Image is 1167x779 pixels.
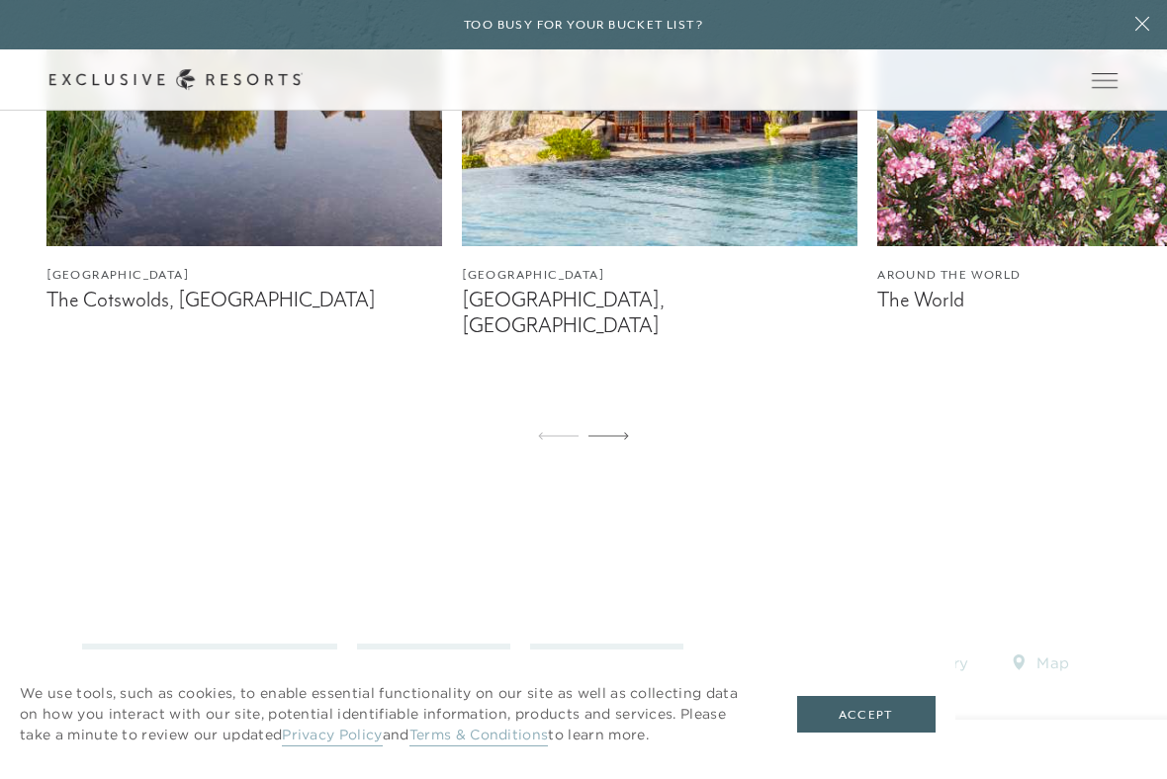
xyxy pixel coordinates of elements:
[46,266,442,285] figcaption: [GEOGRAPHIC_DATA]
[996,648,1085,679] button: map
[20,683,758,745] p: We use tools, such as cookies, to enable essential functionality on our site as well as collectin...
[884,648,973,679] button: gallery
[797,696,936,734] button: Accept
[462,266,857,285] figcaption: [GEOGRAPHIC_DATA]
[282,726,382,746] a: Privacy Policy
[357,644,510,682] button: All Regions
[409,726,549,746] a: Terms & Conditions
[1092,73,1118,87] button: Open navigation
[46,288,442,312] figcaption: The Cotswolds, [GEOGRAPHIC_DATA]
[82,644,338,683] input: search
[795,648,884,679] button: list
[530,644,683,682] button: All Interests
[462,288,857,337] figcaption: [GEOGRAPHIC_DATA], [GEOGRAPHIC_DATA]
[464,16,703,35] h6: Too busy for your bucket list?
